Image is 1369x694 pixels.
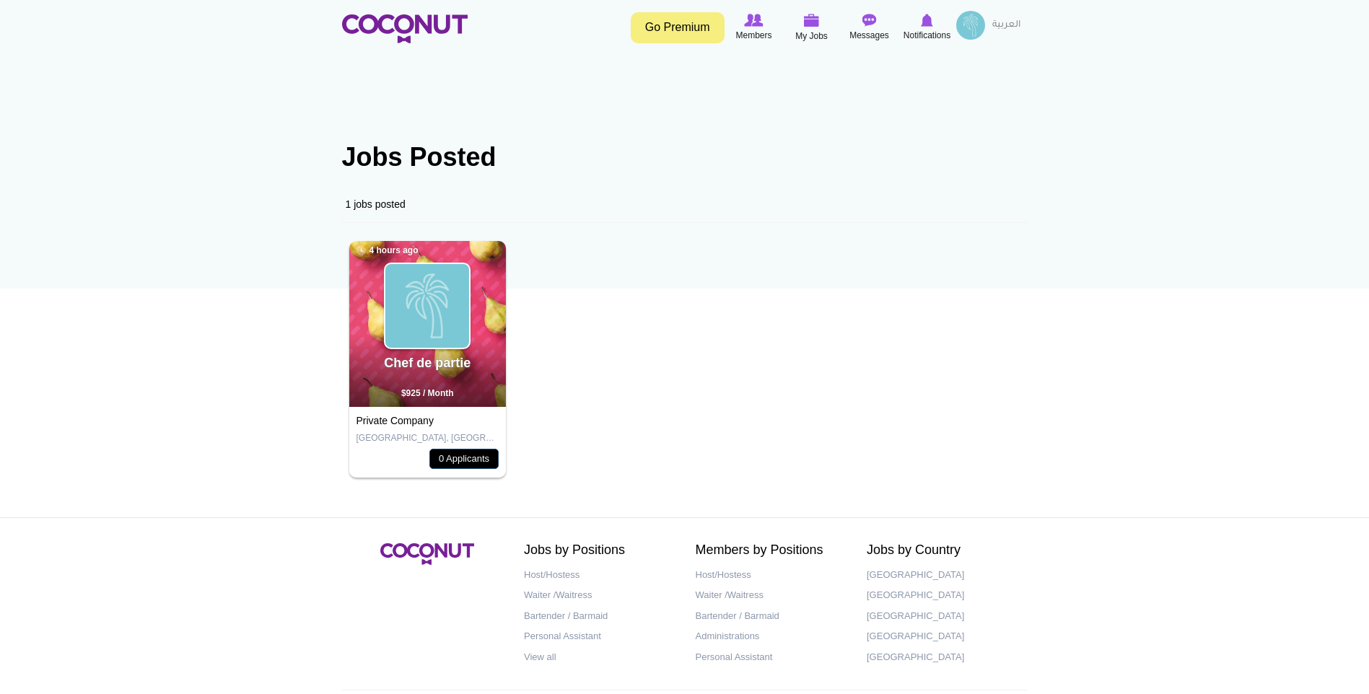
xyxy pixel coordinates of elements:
[867,626,1017,647] a: [GEOGRAPHIC_DATA]
[921,14,933,27] img: Notifications
[898,11,956,44] a: Notifications Notifications
[342,186,1028,223] div: 1 jobs posted
[735,28,771,43] span: Members
[795,29,828,43] span: My Jobs
[867,565,1017,586] a: [GEOGRAPHIC_DATA]
[696,543,846,558] h2: Members by Positions
[696,606,846,627] a: Bartender / Barmaid
[342,143,1028,172] h1: Jobs Posted
[696,565,846,586] a: Host/Hostess
[744,14,763,27] img: Browse Members
[524,626,674,647] a: Personal Assistant
[804,14,820,27] img: My Jobs
[849,28,889,43] span: Messages
[524,647,674,668] a: View all
[524,606,674,627] a: Bartender / Barmaid
[357,415,434,426] a: Private Company
[867,647,1017,668] a: [GEOGRAPHIC_DATA]
[867,585,1017,606] a: [GEOGRAPHIC_DATA]
[696,626,846,647] a: Administrations
[380,543,474,565] img: Coconut
[385,264,469,348] img: Private Company
[384,356,471,370] a: Chef de partie
[524,565,674,586] a: Host/Hostess
[524,585,674,606] a: Waiter /Waitress
[725,11,783,44] a: Browse Members Members
[867,606,1017,627] a: [GEOGRAPHIC_DATA]
[841,11,898,44] a: Messages Messages
[862,14,877,27] img: Messages
[783,11,841,45] a: My Jobs My Jobs
[904,28,950,43] span: Notifications
[867,543,1017,558] h2: Jobs by Country
[631,12,725,43] a: Go Premium
[696,647,846,668] a: Personal Assistant
[696,585,846,606] a: Waiter /Waitress
[342,14,468,43] img: Home
[985,11,1028,40] a: العربية
[429,449,499,469] a: 0 Applicants
[357,432,499,444] p: [GEOGRAPHIC_DATA], [GEOGRAPHIC_DATA]
[357,245,419,257] span: 4 hours ago
[401,388,454,398] span: $925 / Month
[524,543,674,558] h2: Jobs by Positions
